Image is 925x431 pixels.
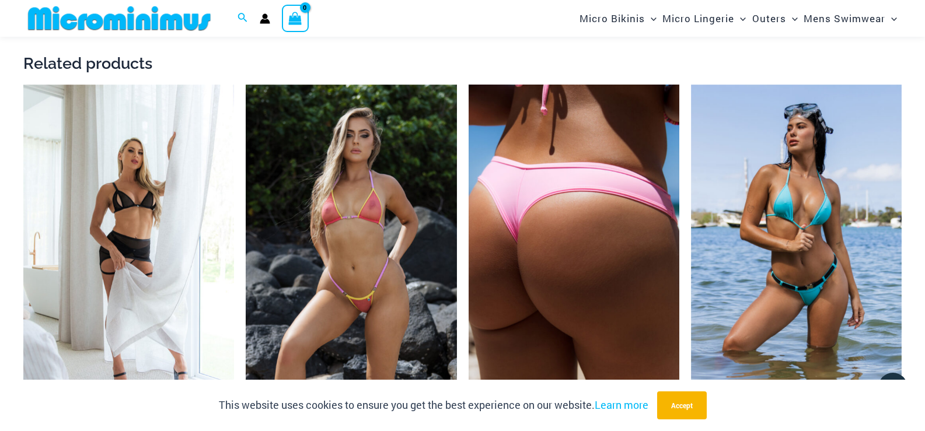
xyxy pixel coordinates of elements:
a: Micro LingerieMenu ToggleMenu Toggle [659,3,749,33]
img: Maya Sunkist Coral 309 Top 469 Bottom 02 [246,85,456,401]
span: Outers [752,3,786,33]
nav: Site Navigation [575,2,902,35]
span: Micro Lingerie [662,3,734,33]
h2: Related products [23,53,902,73]
img: Bond Turquoise 312 Top 492 Bottom 02 [691,85,902,401]
span: Menu Toggle [734,3,746,33]
img: Link Pop Pink 4955 Bottom 02 [469,85,679,401]
a: Seduction Black 1034 Bra 6034 Bottom 5019 skirt 11Seduction Black 1034 Bra 6034 Bottom 5019 skirt... [23,85,234,401]
a: Account icon link [260,13,270,24]
span: Menu Toggle [885,3,897,33]
span: Menu Toggle [645,3,657,33]
a: View Shopping Cart, empty [282,5,309,31]
a: OutersMenu ToggleMenu Toggle [749,3,801,33]
span: Mens Swimwear [804,3,885,33]
span: Menu Toggle [786,3,798,33]
a: Mens SwimwearMenu ToggleMenu Toggle [801,3,900,33]
a: Maya Sunkist Coral 309 Top 469 Bottom 02Maya Sunkist Coral 309 Top 469 Bottom 04Maya Sunkist Cora... [246,85,456,401]
p: This website uses cookies to ensure you get the best experience on our website. [219,397,648,414]
button: Accept [657,391,707,419]
img: MM SHOP LOGO FLAT [23,5,215,31]
a: Link Pop Pink 4955 Bottom 01Link Pop Pink 4955 Bottom 02Link Pop Pink 4955 Bottom 02 [469,85,679,401]
a: Bond Turquoise 312 Top 492 Bottom 02Bond Turquoise 312 Top 492 Bottom 03Bond Turquoise 312 Top 49... [691,85,902,401]
img: Seduction Black 1034 Bra 6034 Bottom 5019 skirt 11 [23,85,234,401]
a: Search icon link [238,11,248,26]
span: Micro Bikinis [580,3,645,33]
a: Micro BikinisMenu ToggleMenu Toggle [577,3,659,33]
a: Learn more [595,398,648,412]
